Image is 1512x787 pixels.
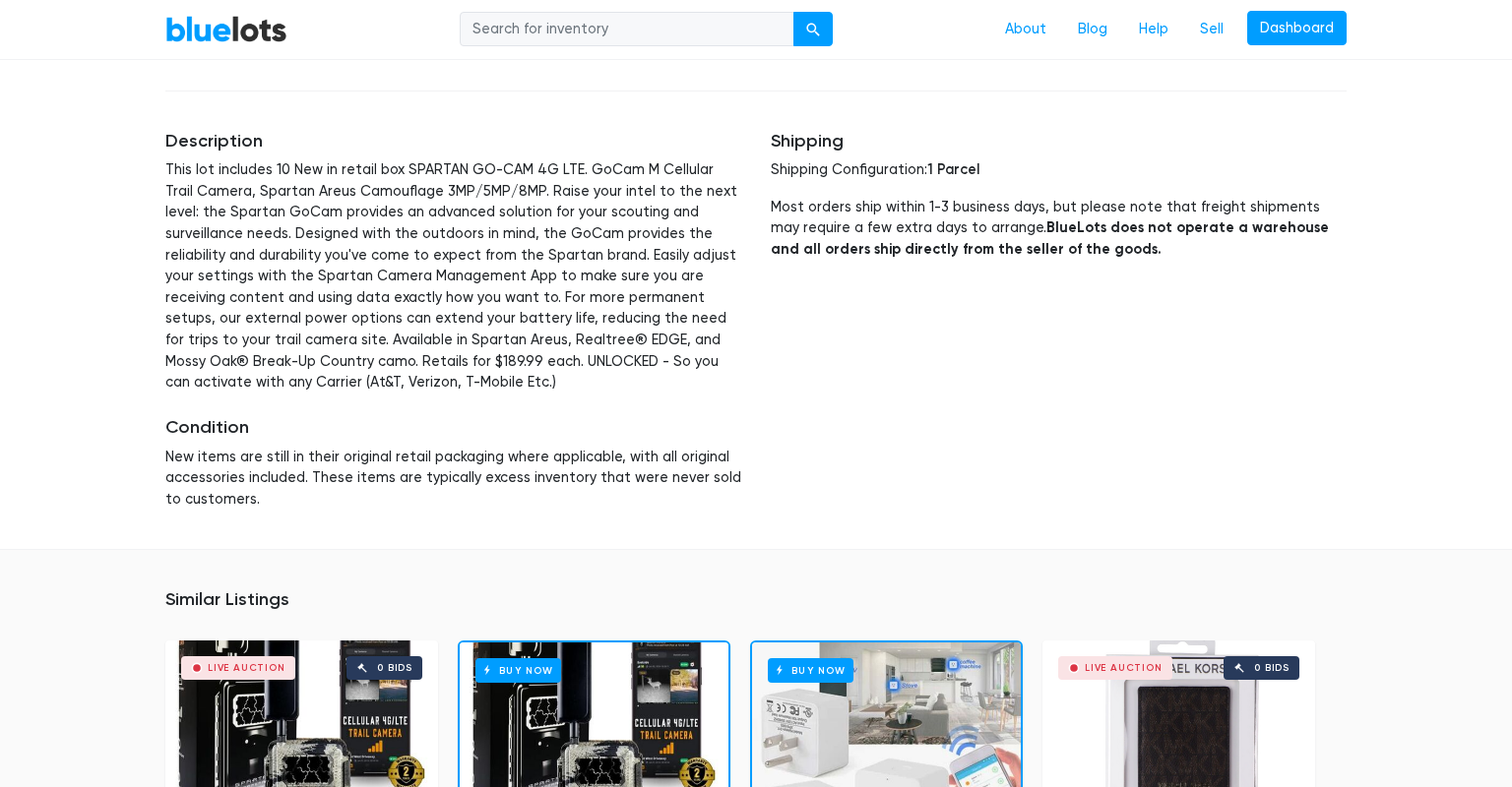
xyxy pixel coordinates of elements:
[771,159,1347,181] p: Shipping Configuration:
[165,15,287,43] a: BlueLots
[165,131,741,152] h5: Description
[1184,11,1239,48] a: Sell
[771,131,1347,152] h5: Shipping
[460,12,794,47] input: Search for inventory
[771,218,1329,258] strong: BlueLots does not operate a warehouse and all orders ship directly from the seller of the goods.
[989,11,1062,48] a: About
[165,447,741,511] p: New items are still in their original retail packaging where applicable, with all original access...
[165,417,741,439] h5: Condition
[927,160,979,178] span: 1 Parcel
[165,159,741,393] p: This lot includes 10 New in retail box SPARTAN GO-CAM 4G LTE. GoCam M Cellular Trail Camera, Spar...
[377,663,412,673] div: 0 bids
[165,589,1347,611] h5: Similar Listings
[208,663,285,673] div: Live Auction
[771,197,1347,261] p: Most orders ship within 1-3 business days, but please note that freight shipments may require a f...
[1062,11,1123,48] a: Blog
[1247,11,1347,46] a: Dashboard
[1123,11,1184,48] a: Help
[1254,663,1290,673] div: 0 bids
[768,658,853,683] h6: Buy Now
[475,658,561,683] h6: Buy Now
[1085,663,1163,673] div: Live Auction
